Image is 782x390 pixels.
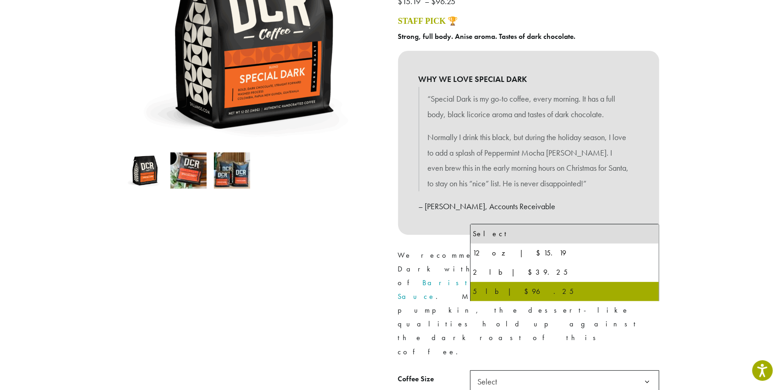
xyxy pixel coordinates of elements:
[473,285,656,298] div: 5 lb | $96.25
[470,224,659,244] li: Select
[419,71,639,87] b: WHY WE LOVE SPECIAL DARK
[398,373,470,386] label: Coffee Size
[398,249,659,359] p: We recommend pairing Special Dark with the warm flavors of . Made with real pumpkin, the dessert-...
[398,32,576,41] b: Strong, full body. Anise aroma. Tastes of dark chocolate.
[473,265,656,279] div: 2 lb | $39.25
[419,199,639,214] p: – [PERSON_NAME], Accounts Receivable
[428,91,629,122] p: “Special Dark is my go-to coffee, every morning. It has a full body, black licorice aroma and tas...
[214,152,250,189] img: Special Dark - Image 3
[428,130,629,191] p: Normally I drink this black, but during the holiday season, I love to add a splash of Peppermint ...
[398,16,458,26] a: STAFF PICK 🏆
[473,246,656,260] div: 12 oz | $15.19
[127,152,163,189] img: Special Dark
[170,152,207,189] img: Special Dark - Image 2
